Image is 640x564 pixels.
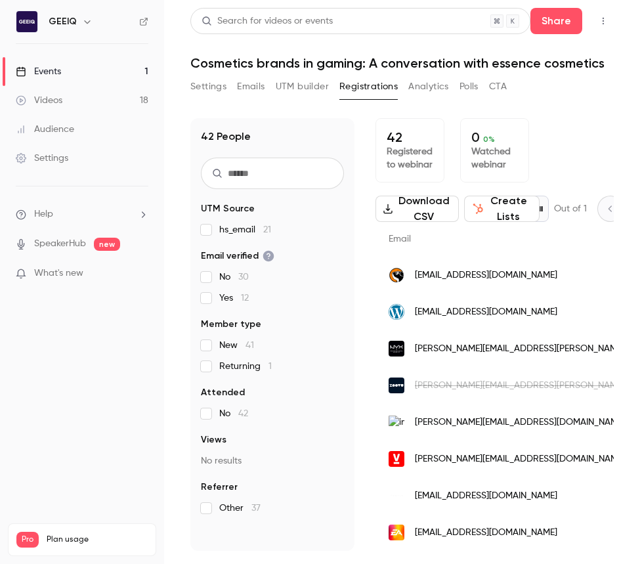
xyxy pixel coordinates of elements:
button: Settings [190,76,226,97]
span: [EMAIL_ADDRESS][DOMAIN_NAME] [415,305,557,319]
button: UTM builder [276,76,329,97]
p: Registered to webinar [387,145,433,171]
span: [EMAIL_ADDRESS][DOMAIN_NAME] [415,526,557,540]
button: Share [530,8,582,34]
span: 1 [268,362,272,371]
img: impulselean.com [389,416,404,429]
span: 30 [238,272,249,282]
img: zoovu.com [389,378,404,393]
span: 41 [245,341,254,350]
span: [EMAIL_ADDRESS][DOMAIN_NAME] [415,269,557,282]
span: Yes [219,292,249,305]
img: ea.com [389,525,404,540]
span: No [219,407,248,420]
span: What's new [34,267,83,280]
span: [PERSON_NAME][EMAIL_ADDRESS][DOMAIN_NAME] [415,416,625,429]
span: Email [389,234,411,244]
img: nyxcosmetics.com [389,341,404,357]
button: Download CSV [375,196,459,222]
p: Out of 1 [554,202,587,215]
span: [PERSON_NAME][EMAIL_ADDRESS][DOMAIN_NAME] [415,452,625,466]
span: 21 [263,225,271,234]
button: Registrations [339,76,398,97]
span: Member type [201,318,261,331]
div: Settings [16,152,68,165]
img: supafuse.io [389,492,404,500]
span: 37 [251,504,261,513]
section: facet-groups [201,202,344,515]
div: Search for videos or events [202,14,333,28]
a: SpeakerHub [34,237,86,251]
span: Other [219,502,261,515]
span: new [94,238,120,251]
h1: 42 People [201,129,251,144]
span: 12 [241,293,249,303]
p: 42 [387,129,433,145]
img: streamline-mediagroup.com [389,267,404,283]
p: No results [201,454,344,467]
span: Views [201,433,226,446]
p: Watched webinar [471,145,518,171]
span: UTM Source [201,202,255,215]
button: CTA [489,76,507,97]
span: Plan usage [47,534,148,545]
span: No [219,271,249,284]
button: Analytics [408,76,449,97]
span: 0 % [483,135,495,144]
span: [EMAIL_ADDRESS][DOMAIN_NAME] [415,489,557,503]
div: Audience [16,123,74,136]
span: Returning [219,360,272,373]
div: Videos [16,94,62,107]
h1: Cosmetics brands in gaming: A conversation with essence cosmetics [190,55,614,71]
p: 0 [471,129,518,145]
span: New [219,339,254,352]
img: GEEIQ [16,11,37,32]
img: atomx.ae [389,304,404,320]
span: 42 [238,409,248,418]
span: Help [34,207,53,221]
span: Attended [201,386,245,399]
img: sportfive.com [389,451,404,467]
span: Email verified [201,249,274,263]
div: Events [16,65,61,78]
span: Referrer [201,481,238,494]
h6: GEEIQ [49,15,77,28]
span: Pro [16,532,39,548]
button: Create Lists [464,196,540,222]
span: hs_email [219,223,271,236]
li: help-dropdown-opener [16,207,148,221]
button: Emails [237,76,265,97]
button: Polls [459,76,479,97]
